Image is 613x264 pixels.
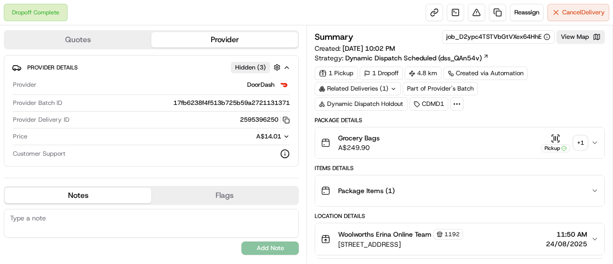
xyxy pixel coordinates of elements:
button: 2595396250 [240,115,290,124]
button: Pickup+1 [541,134,587,152]
span: Woolworths Erina Online Team [338,230,431,239]
div: Package Details [315,116,605,124]
span: Created: [315,44,395,53]
button: Quotes [5,32,151,47]
button: Grocery BagsA$249.90Pickup+1 [315,127,604,158]
span: 17fb6238f4f513b725b59a2721131371 [173,99,290,107]
span: A$249.90 [338,143,380,152]
button: Package Items (1) [315,175,604,206]
button: Provider [151,32,298,47]
div: Location Details [315,212,605,220]
span: [STREET_ADDRESS] [338,240,463,249]
button: Flags [151,188,298,203]
div: Items Details [315,164,605,172]
span: Provider Batch ID [13,99,62,107]
span: Provider [13,80,36,89]
button: Reassign [510,4,544,21]
span: Provider Details [27,64,78,71]
span: 1192 [444,230,460,238]
img: doordash_logo_v2.png [278,79,290,91]
span: Provider Delivery ID [13,115,69,124]
div: Pickup [541,144,570,152]
div: CDMD1 [409,97,448,111]
span: 11:50 AM [546,230,587,239]
button: View Map [556,30,605,44]
span: Price [13,132,27,141]
div: 1 Pickup [315,67,358,80]
button: job_D2ypc4TSTVbGtVXex64HhE [446,33,550,41]
div: 4.8 km [405,67,442,80]
div: 1 Dropoff [360,67,403,80]
a: Created via Automation [443,67,528,80]
button: CancelDelivery [547,4,609,21]
button: A$14.01 [205,132,290,141]
div: Strategy: [315,53,489,63]
span: 24/08/2025 [546,239,587,249]
span: Customer Support [13,149,66,158]
span: A$14.01 [256,132,281,140]
span: DoorDash [247,80,274,89]
button: Notes [5,188,151,203]
span: Reassign [514,8,539,17]
a: Dynamic Dispatch Scheduled (dss_QAn54v) [345,53,489,63]
h3: Summary [315,33,353,41]
span: Dynamic Dispatch Scheduled (dss_QAn54v) [345,53,482,63]
div: + 1 [574,136,587,149]
span: Cancel Delivery [562,8,605,17]
button: Hidden (3) [231,61,283,73]
div: Related Deliveries (1) [315,82,401,95]
span: Package Items ( 1 ) [338,186,395,195]
span: Grocery Bags [338,133,380,143]
button: Provider DetailsHidden (3) [12,59,291,75]
button: Pickup [541,134,570,152]
div: Dynamic Dispatch Holdout [315,97,408,111]
span: [DATE] 10:02 PM [342,44,395,53]
span: Hidden ( 3 ) [235,63,266,72]
button: Woolworths Erina Online Team1192[STREET_ADDRESS]11:50 AM24/08/2025 [315,223,604,255]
